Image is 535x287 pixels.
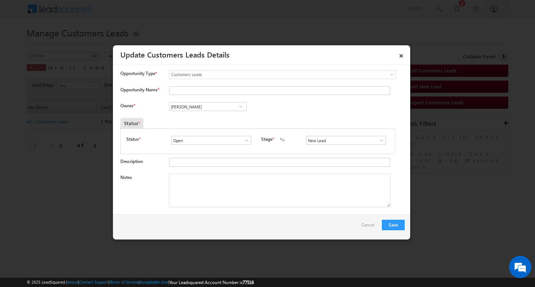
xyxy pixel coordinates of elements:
div: Minimize live chat window [122,4,140,22]
em: Start Chat [101,229,135,239]
img: d_60004797649_company_0_60004797649 [13,39,31,49]
a: Cancel [361,220,378,234]
div: Chat with us now [39,39,125,49]
input: Type to Search [306,136,386,145]
label: Opportunity Name [120,87,159,92]
a: × [395,48,408,61]
label: Owner [120,103,135,108]
label: Notes [120,175,132,180]
a: Acceptable Use [140,280,168,284]
input: Type to Search [171,136,251,145]
a: Show All Items [240,137,249,144]
label: Stage [261,136,272,143]
a: About [67,280,78,284]
input: Type to Search [169,102,247,111]
a: Show All Items [375,137,384,144]
textarea: Type your message and hit 'Enter' [10,69,136,222]
span: 77516 [243,280,254,285]
a: Terms of Service [110,280,139,284]
span: Customers Leads [169,71,366,78]
a: Contact Support [79,280,108,284]
button: Save [382,220,405,230]
a: Show All Items [236,103,245,110]
span: © 2025 LeadSquared | | | | | [27,279,254,286]
a: Update Customers Leads Details [120,49,230,59]
label: Status [126,136,139,143]
div: Status [120,118,143,128]
span: Opportunity Type [120,70,155,77]
a: Customers Leads [169,70,396,79]
label: Description [120,159,143,164]
span: Your Leadsquared Account Number is [169,280,254,285]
